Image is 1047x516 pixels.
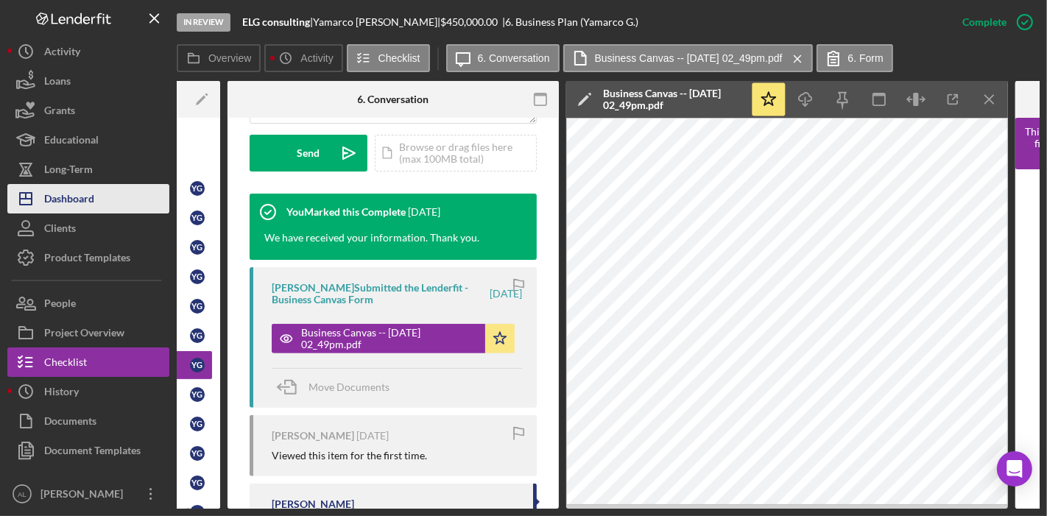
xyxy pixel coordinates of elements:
[242,15,310,28] b: ELG consulting
[44,406,96,439] div: Documents
[190,328,205,343] div: Y G
[177,44,261,72] button: Overview
[7,377,169,406] button: History
[264,44,342,72] button: Activity
[18,490,27,498] text: AL
[408,206,440,218] time: 2025-07-30 20:36
[7,96,169,125] button: Grants
[7,406,169,436] button: Documents
[7,243,169,272] button: Product Templates
[272,450,427,462] div: Viewed this item for the first time.
[7,347,169,377] button: Checklist
[358,93,429,105] div: 6. Conversation
[563,44,813,72] button: Business Canvas -- [DATE] 02_49pm.pdf
[347,44,430,72] button: Checklist
[190,211,205,225] div: Y G
[37,479,133,512] div: [PERSON_NAME]
[44,436,141,469] div: Document Templates
[309,381,389,393] span: Move Documents
[300,52,333,64] label: Activity
[962,7,1007,37] div: Complete
[948,7,1040,37] button: Complete
[177,13,230,32] div: In Review
[817,44,893,72] button: 6. Form
[190,181,205,196] div: Y G
[44,347,87,381] div: Checklist
[44,96,75,129] div: Grants
[440,16,502,28] div: $450,000.00
[190,299,205,314] div: Y G
[272,430,354,442] div: [PERSON_NAME]
[44,243,130,276] div: Product Templates
[446,44,560,72] button: 6. Conversation
[44,213,76,247] div: Clients
[7,66,169,96] button: Loans
[190,446,205,461] div: Y G
[603,88,743,111] div: Business Canvas -- [DATE] 02_49pm.pdf
[7,289,169,318] button: People
[190,240,205,255] div: Y G
[356,430,389,442] time: 2025-02-27 19:27
[44,155,93,188] div: Long-Term
[44,125,99,158] div: Educational
[272,498,354,510] div: [PERSON_NAME]
[190,269,205,284] div: Y G
[250,135,367,172] button: Send
[7,37,169,66] button: Activity
[7,184,169,213] button: Dashboard
[7,436,169,465] button: Document Templates
[378,52,420,64] label: Checklist
[250,230,494,260] div: We have received your information. Thank you.
[44,289,76,322] div: People
[478,52,550,64] label: 6. Conversation
[44,37,80,70] div: Activity
[44,66,71,99] div: Loans
[502,16,638,28] div: | 6. Business Plan (Yamarco G.)
[490,288,522,300] time: 2025-02-27 19:49
[44,184,94,217] div: Dashboard
[7,213,169,243] button: Clients
[7,155,169,184] button: Long-Term
[44,318,124,351] div: Project Overview
[272,324,515,353] button: Business Canvas -- [DATE] 02_49pm.pdf
[44,377,79,410] div: History
[301,327,478,350] div: Business Canvas -- [DATE] 02_49pm.pdf
[7,318,169,347] button: Project Overview
[242,16,313,28] div: |
[7,125,169,155] button: Educational
[997,451,1032,487] div: Open Intercom Messenger
[190,417,205,431] div: Y G
[190,358,205,372] div: Y G
[272,282,487,305] div: [PERSON_NAME] Submitted the Lenderfit - Business Canvas Form
[190,476,205,490] div: Y G
[7,479,169,509] button: AL[PERSON_NAME]
[272,369,404,406] button: Move Documents
[297,135,320,172] div: Send
[848,52,884,64] label: 6. Form
[208,52,251,64] label: Overview
[190,387,205,402] div: Y G
[595,52,783,64] label: Business Canvas -- [DATE] 02_49pm.pdf
[313,16,440,28] div: Yamarco [PERSON_NAME] |
[286,206,406,218] div: You Marked this Complete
